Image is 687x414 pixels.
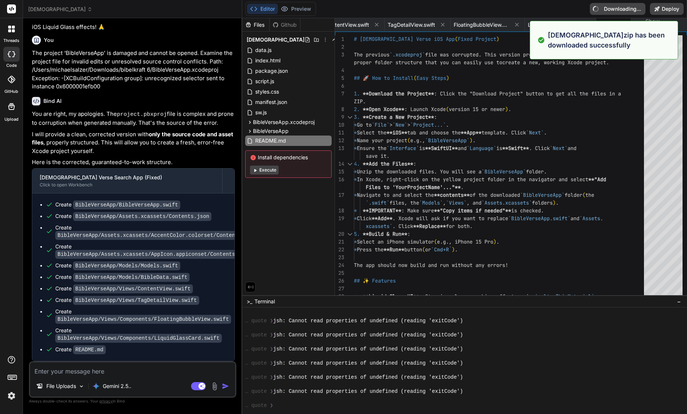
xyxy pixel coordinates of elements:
span: BibleVerseApp.xcodeproj [253,118,315,126]
span: template. Click [481,129,526,136]
span: version 15 or newer [449,106,505,113]
span: ) [446,75,449,81]
span: is checked. [511,207,544,214]
span: jsh: Cannot read properties of undefined (reading 'exitCode') [273,374,463,381]
span: . Xcode will ask if you want to replace [392,215,508,222]
span: ❯ [270,402,273,409]
span: : [434,114,437,120]
span: ( [455,36,458,42]
span: In Xcode, right-click on the yellow project fold [357,176,499,183]
div: Create [55,346,106,353]
label: threads [3,38,19,44]
div: 23 [335,254,344,261]
span: TagDetailView.swift [388,21,435,29]
span: README.md [254,136,287,145]
span: ( [446,106,449,113]
code: BibleVerseApp/Assets.xcassets/Contents.json [73,212,211,221]
div: 18 [335,207,344,215]
div: Create [55,327,227,342]
h6: You [44,36,54,44]
span: ❯ [270,388,273,395]
div: Create [55,285,193,293]
span: Select an iPhone simulator [357,238,434,245]
span: Go to [357,121,372,128]
span: 4. [354,160,360,167]
div: [DEMOGRAPHIC_DATA] Verse Search App (Fixed) [40,174,215,181]
div: 21 [335,238,344,246]
div: 27 [335,285,344,293]
span: [DEMOGRAPHIC_DATA] [28,6,92,13]
div: 3 [335,51,344,59]
span: ❯ [270,360,273,367]
span: Files to 'YourProjectName'..."** [366,184,461,190]
span: styles.css [254,87,280,96]
span: folder [565,192,582,198]
label: GitHub [4,88,18,95]
code: BibleVerseApp/Views/Components/FloatingBubbleView.swift [55,315,231,324]
p: Always double-check its answers. Your in Bind [29,398,236,405]
span: ❯ [270,317,273,325]
code: BibleVerseApp/Assets.xcassets/AppIcon.appiconset/Contents.json [55,250,253,259]
span: xcassets` [366,223,392,229]
code: BibleVerseApp/Views/TagDetailView.swift [73,296,199,305]
span: jsh: Cannot read properties of undefined (reading 'exitCode') [273,317,463,325]
span: . [508,106,511,113]
span: `.ultraThinMaterial` [535,293,594,300]
span: `.swift` [366,199,389,206]
span: . [496,238,499,245]
p: You are right, my apologies. The file is complex and prone to corruption when generated manually.... [32,110,235,127]
div: Create [55,273,190,281]
span: Select the [357,129,387,136]
span: Click [357,215,372,222]
code: BibleVerseApp/Views/ContentView.swift [73,284,193,293]
span: he files in a [582,90,621,97]
button: Deploy [650,3,684,15]
div: 14 [335,160,344,168]
span: er in the navigator and select [499,176,588,183]
span: ❯ [270,374,273,381]
span: `BibleVerseApp` [481,168,526,175]
span: Fixed Project [458,36,496,42]
span: − [677,298,681,305]
span: ContentView.swift [325,21,369,29]
span: folder. [526,168,547,175]
span: files, the [389,199,419,206]
span: jsh: Cannot read properties of undefined (reading 'exitCode') [273,332,463,339]
span: file was corrupted. This version provides clean S [425,51,571,58]
img: Gemini 2.5 Pro [92,382,100,390]
span: Press the [357,246,384,253]
span: index.html [254,56,281,65]
span: 1. [354,90,360,97]
span: save it. [366,153,389,159]
span: `BibleVerseApp.swift` [508,215,571,222]
span: s! [502,262,508,268]
span: The app should now build and run without any error [354,262,502,268]
span: . Click [392,223,413,229]
div: Create [55,308,231,323]
code: BibleVerseApp/Models/Models.swift [73,261,180,270]
span: ) [470,137,473,144]
span: ) [553,199,556,206]
span: and [458,145,467,151]
span: > [407,121,410,128]
p: I will provide a clean, corrected version with , properly structured. This will allow you to crea... [32,130,235,156]
span: BibleVerseApp [253,127,289,135]
span: Navigate to and select the [357,192,434,198]
span: data.js [254,46,272,55]
span: and [571,215,579,222]
div: 15 [335,168,344,176]
img: Pick Models [78,383,85,389]
button: Preview [278,4,314,14]
span: `Assets.xcassets` [481,199,532,206]
div: 17 [335,191,344,199]
span: ) [505,106,508,113]
span: 3. [354,114,360,120]
span: for both. [446,223,473,229]
span: `Models` [419,199,443,206]
span: ( [414,75,417,81]
span: . [594,293,597,300]
div: 24 [335,261,344,269]
span: . [544,129,547,136]
div: 11 [335,129,344,137]
div: 22 [335,246,344,254]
